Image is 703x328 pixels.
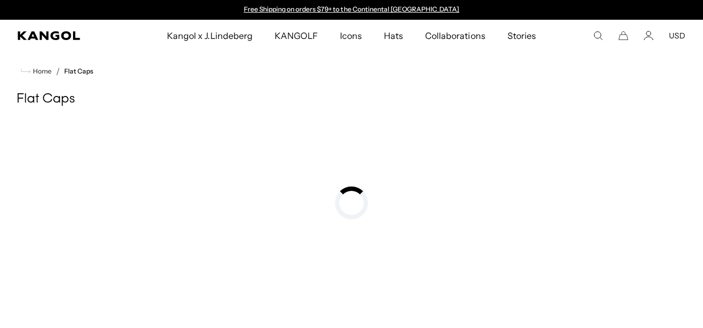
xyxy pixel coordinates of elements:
span: Icons [340,20,362,52]
a: Flat Caps [64,67,93,75]
slideshow-component: Announcement bar [238,5,465,14]
div: Announcement [238,5,465,14]
summary: Search here [593,31,603,41]
a: Account [644,31,654,41]
span: Stories [507,20,536,52]
button: Cart [618,31,628,41]
a: Kangol x J.Lindeberg [156,20,264,52]
a: Free Shipping on orders $79+ to the Continental [GEOGRAPHIC_DATA] [244,5,460,13]
a: Home [21,66,52,76]
span: Collaborations [425,20,485,52]
a: Collaborations [414,20,496,52]
h1: Flat Caps [16,91,687,108]
span: Kangol x J.Lindeberg [167,20,253,52]
a: Kangol [18,31,110,40]
li: / [52,65,60,78]
span: KANGOLF [275,20,318,52]
a: Hats [373,20,414,52]
a: KANGOLF [264,20,329,52]
div: 1 of 2 [238,5,465,14]
a: Stories [496,20,547,52]
a: Icons [329,20,373,52]
button: USD [669,31,685,41]
span: Hats [384,20,403,52]
span: Home [31,67,52,75]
